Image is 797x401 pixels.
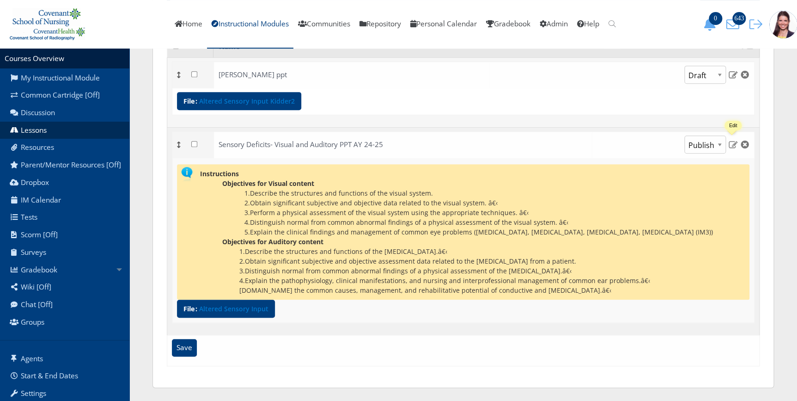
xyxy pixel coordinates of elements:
[199,98,294,105] a: Altered Sensory Input Kidder2
[239,285,745,295] div: [DOMAIN_NAME] the common causes, management, and rehabilitative potential of conductive and [MEDI...
[200,169,239,178] b: Instructions
[723,19,746,29] a: 643
[222,237,323,246] strong: Objectives for Auditory content
[740,70,749,79] img: Delete
[219,69,485,81] p: [PERSON_NAME] ppt
[244,217,745,227] div: 4.Distinguish normal from common abnormal findings of a physical assessment of the visual system....
[728,140,738,148] img: Edit
[172,339,197,357] input: Save
[728,70,738,79] img: Edit
[5,54,64,63] a: Courses Overview
[244,208,745,217] div: 3.Perform a physical assessment of the visual system using the appropriate techniques. â€‹
[239,276,745,285] div: 4.Explain the pathophysiology, clinical manifestations, and nursing and interprofessional managem...
[222,179,314,188] strong: Objectives for Visual content
[709,12,722,25] span: 0
[183,97,197,105] b: File:
[244,188,745,198] div: 1.Describe the structures and functions of the visual system.
[239,266,745,276] div: 3.Distinguish normal from common abnormal findings of a physical assessment of the [MEDICAL_DATA]...
[700,19,723,29] a: 0
[239,247,745,256] div: 1.Describe the structures and functions of the [MEDICAL_DATA].â€‹
[740,140,749,148] img: Delete
[183,304,197,313] b: File:
[723,18,746,31] button: 643
[244,198,745,208] div: 2.Obtain significant subjective and objective data related to the visual system. â€‹
[700,18,723,31] button: 0
[244,227,745,237] div: 5.Explain the clinical findings and management of common eye problems ([MEDICAL_DATA], [MEDICAL_D...
[199,306,268,312] a: Altered Sensory Input
[219,139,587,151] p: Sensory Deficits- Visual and Auditory PPT AY 24-25
[729,123,737,128] div: Edit
[239,256,745,266] div: 2.Obtain significant subjective and objective assessment data related to the [MEDICAL_DATA] from ...
[769,11,797,38] img: 1943_125_125.jpg
[732,12,746,25] span: 643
